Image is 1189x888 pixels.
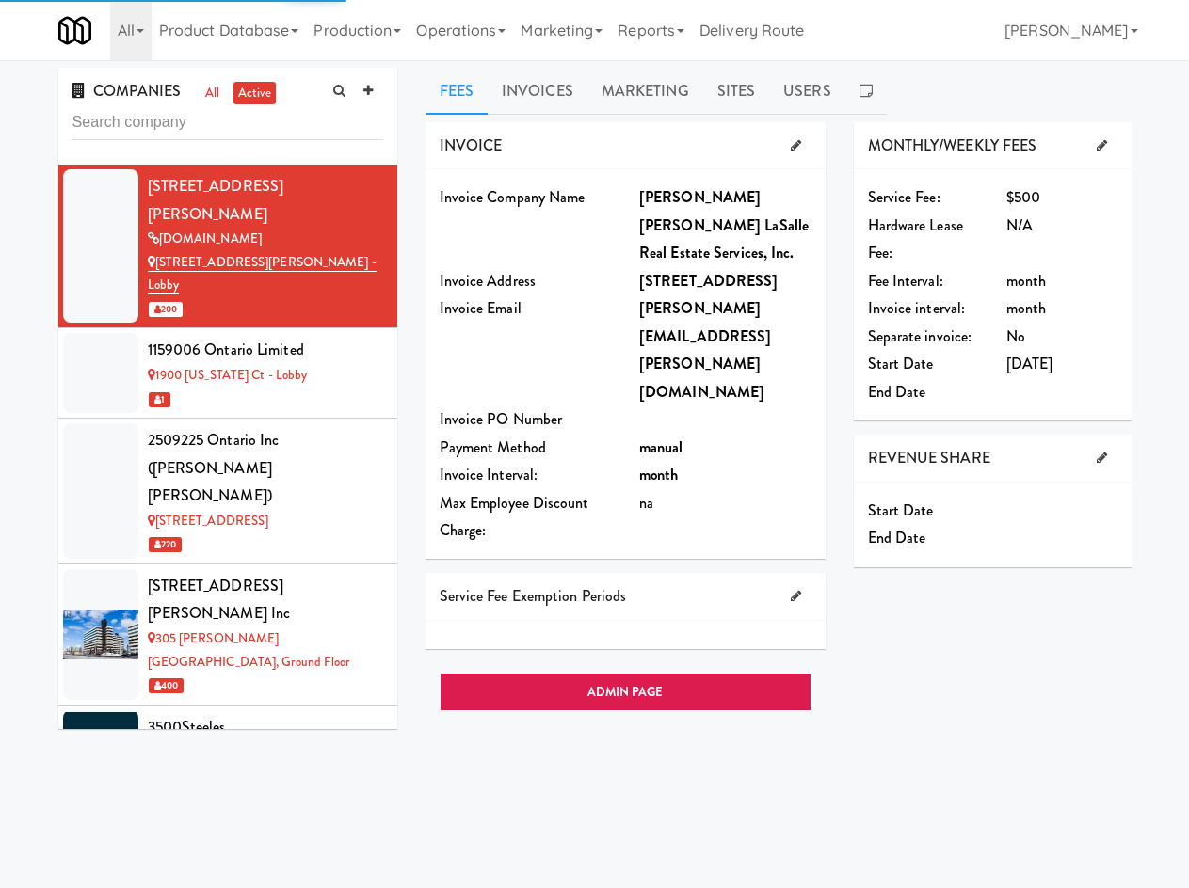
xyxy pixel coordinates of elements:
[868,270,943,292] span: Fee Interval:
[58,706,397,796] li: 3500SteelesMarket @ 3500 Steeles(Right) 300
[587,68,703,115] a: Marketing
[868,325,972,347] span: Separate invoice:
[639,297,772,403] b: [PERSON_NAME][EMAIL_ADDRESS][PERSON_NAME][DOMAIN_NAME]
[639,464,679,485] b: month
[1006,297,1047,319] span: month
[1006,323,1117,351] div: No
[58,165,397,328] li: [STREET_ADDRESS][PERSON_NAME][DOMAIN_NAME][STREET_ADDRESS][PERSON_NAME] - Lobby 200
[201,82,224,105] a: all
[148,172,383,228] div: [STREET_ADDRESS][PERSON_NAME]
[233,82,277,105] a: active
[868,214,963,264] span: Hardware Lease Fee:
[58,419,397,564] li: 2509225 Ontario Inc ([PERSON_NAME] [PERSON_NAME])[STREET_ADDRESS] 220
[868,527,926,548] span: End Date
[868,381,926,403] span: End Date
[703,68,770,115] a: Sites
[440,408,563,430] span: Invoice PO Number
[440,673,811,712] a: ADMIN PAGE
[1006,270,1047,292] span: month
[148,336,383,364] div: 1159006 Ontario Limited
[1006,186,1040,208] span: $500
[639,186,809,263] b: [PERSON_NAME] [PERSON_NAME] LaSalle Real Estate Services, Inc.
[868,353,934,374] span: Start Date
[148,713,383,741] div: 3500Steeles
[1006,353,1053,374] span: [DATE]
[440,492,589,542] span: Max Employee Discount Charge:
[440,585,627,607] span: Service Fee Exemption Periods
[149,392,170,407] span: 1
[72,105,383,140] input: Search company
[440,186,586,208] span: Invoice Company Name
[149,537,182,552] span: 220
[440,436,546,458] span: Payment Method
[440,135,503,156] span: INVOICE
[639,489,811,517] div: na
[639,436,683,458] b: manual
[58,564,397,706] li: [STREET_ADDRESS][PERSON_NAME] Inc305 [PERSON_NAME][GEOGRAPHIC_DATA], Ground Floor 400
[148,629,350,671] a: 305 [PERSON_NAME][GEOGRAPHIC_DATA], Ground Floor
[148,253,377,295] a: [STREET_ADDRESS][PERSON_NAME] - Lobby
[148,366,308,384] a: 1900 [US_STATE] Ct - Lobby
[58,14,91,47] img: Micromart
[148,228,383,251] div: [DOMAIN_NAME]
[148,572,383,627] div: [STREET_ADDRESS][PERSON_NAME] Inc
[440,297,522,319] span: Invoice Email
[149,302,183,317] span: 200
[149,678,184,693] span: 400
[440,464,538,485] span: Invoice Interval:
[148,512,269,530] a: [STREET_ADDRESS]
[72,80,182,102] span: COMPANIES
[488,68,587,115] a: Invoices
[769,68,845,115] a: Users
[440,270,537,292] span: Invoice Address
[868,135,1037,156] span: MONTHLY/WEEKLY FEES
[426,68,488,115] a: Fees
[639,270,779,292] b: [STREET_ADDRESS]
[868,186,940,208] span: Service Fee:
[868,447,990,468] span: REVENUE SHARE
[868,297,966,319] span: Invoice interval:
[148,426,383,510] div: 2509225 Ontario Inc ([PERSON_NAME] [PERSON_NAME])
[868,499,934,521] span: Start Date
[58,328,397,419] li: 1159006 Ontario Limited1900 [US_STATE] Ct - Lobby 1
[1006,214,1033,236] span: N/A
